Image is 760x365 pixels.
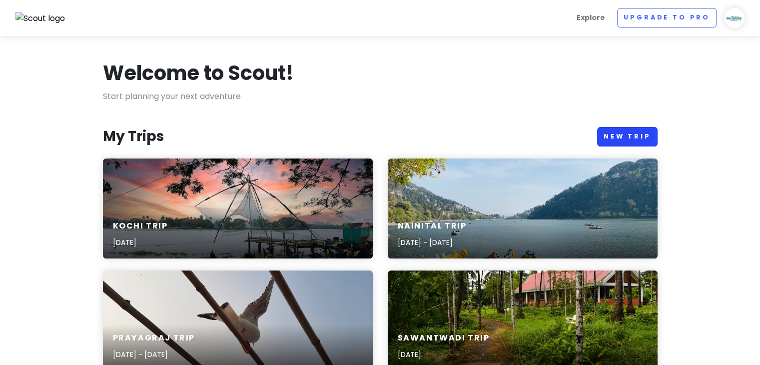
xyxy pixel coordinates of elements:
[398,221,467,231] h6: Nainital Trip
[398,237,467,248] p: [DATE] - [DATE]
[103,60,294,86] h1: Welcome to Scout!
[388,158,658,258] a: people riding on red kayak boat on sea during daytimeNainital Trip[DATE] - [DATE]
[113,349,195,360] p: [DATE] - [DATE]
[617,8,717,27] a: Upgrade to Pro
[398,333,490,343] h6: Sawantwadi Trip
[113,333,195,343] h6: Prayagraj Trip
[113,237,168,248] p: [DATE]
[113,221,168,231] h6: Kochi Trip
[15,12,65,25] img: Scout logo
[725,8,745,28] img: User profile
[597,127,658,146] a: New Trip
[103,158,373,258] a: boats on sea near mountain during sunsetKochi Trip[DATE]
[573,8,609,27] a: Explore
[103,90,658,103] p: Start planning your next adventure
[398,349,490,360] p: [DATE]
[103,127,164,145] h3: My Trips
